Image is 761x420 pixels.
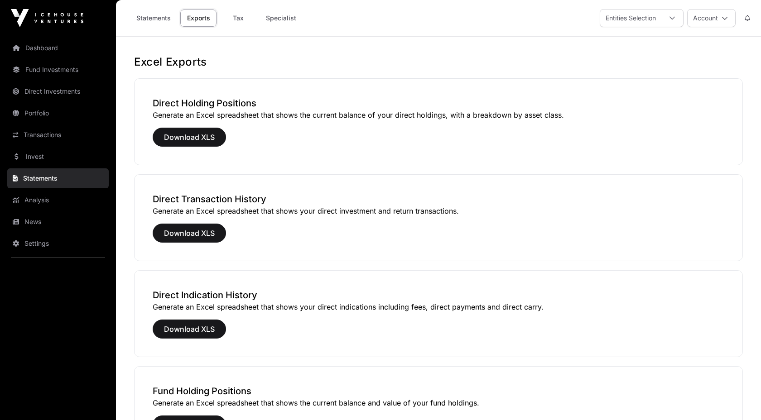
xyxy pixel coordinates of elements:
[164,228,215,239] span: Download XLS
[134,55,743,69] h1: Excel Exports
[7,212,109,232] a: News
[7,147,109,167] a: Invest
[600,10,661,27] div: Entities Selection
[220,10,256,27] a: Tax
[7,38,109,58] a: Dashboard
[153,128,226,147] button: Download XLS
[7,103,109,123] a: Portfolio
[130,10,177,27] a: Statements
[153,233,226,242] a: Download XLS
[153,289,724,301] h3: Direct Indication History
[180,10,217,27] a: Exports
[153,97,724,110] h3: Direct Holding Positions
[153,329,226,338] a: Download XLS
[153,301,724,312] p: Generate an Excel spreadsheet that shows your direct indications including fees, direct payments ...
[11,9,83,27] img: Icehouse Ventures Logo
[153,397,724,408] p: Generate an Excel spreadsheet that shows the current balance and value of your fund holdings.
[260,10,302,27] a: Specialist
[7,190,109,210] a: Analysis
[153,110,724,120] p: Generate an Excel spreadsheet that shows the current balance of your direct holdings, with a brea...
[164,132,215,143] span: Download XLS
[7,234,109,253] a: Settings
[153,137,226,146] a: Download XLS
[7,168,109,188] a: Statements
[7,81,109,101] a: Direct Investments
[7,125,109,145] a: Transactions
[153,320,226,339] button: Download XLS
[153,205,724,216] p: Generate an Excel spreadsheet that shows your direct investment and return transactions.
[716,377,761,420] iframe: Chat Widget
[153,193,724,205] h3: Direct Transaction History
[7,60,109,80] a: Fund Investments
[153,385,724,397] h3: Fund Holding Positions
[164,324,215,334] span: Download XLS
[153,224,226,243] button: Download XLS
[687,9,736,27] button: Account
